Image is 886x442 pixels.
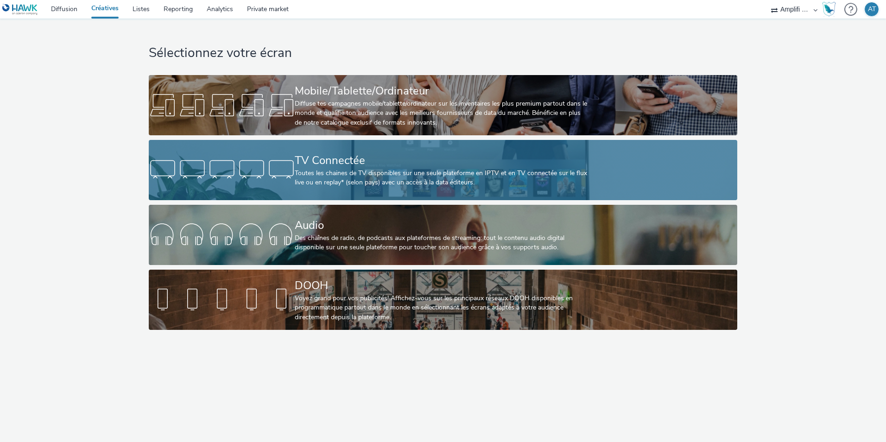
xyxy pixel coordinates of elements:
a: Mobile/Tablette/OrdinateurDiffuse tes campagnes mobile/tablette/ordinateur sur les inventaires le... [149,75,737,135]
a: Hawk Academy [822,2,840,17]
img: Hawk Academy [822,2,836,17]
div: TV Connectée [295,152,587,169]
div: Diffuse tes campagnes mobile/tablette/ordinateur sur les inventaires les plus premium partout dan... [295,99,587,127]
a: AudioDes chaînes de radio, de podcasts aux plateformes de streaming: tout le contenu audio digita... [149,205,737,265]
div: Toutes les chaines de TV disponibles sur une seule plateforme en IPTV et en TV connectée sur le f... [295,169,587,188]
h1: Sélectionnez votre écran [149,44,737,62]
div: AT [868,2,876,16]
div: Mobile/Tablette/Ordinateur [295,83,587,99]
a: DOOHVoyez grand pour vos publicités! Affichez-vous sur les principaux réseaux DOOH disponibles en... [149,270,737,330]
div: Des chaînes de radio, de podcasts aux plateformes de streaming: tout le contenu audio digital dis... [295,234,587,253]
div: DOOH [295,278,587,294]
a: TV ConnectéeToutes les chaines de TV disponibles sur une seule plateforme en IPTV et en TV connec... [149,140,737,200]
div: Audio [295,217,587,234]
div: Voyez grand pour vos publicités! Affichez-vous sur les principaux réseaux DOOH disponibles en pro... [295,294,587,322]
img: undefined Logo [2,4,38,15]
